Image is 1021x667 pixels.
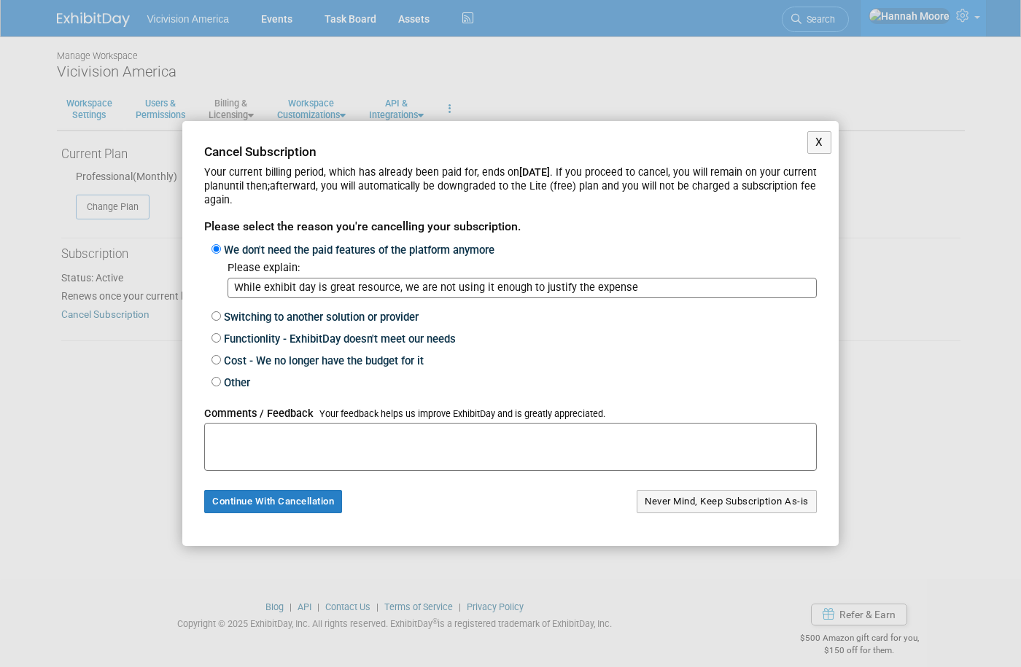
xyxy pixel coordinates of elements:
span: Your current billing period, which has already been paid for, ends on . [204,166,553,178]
button: Never Mind, Keep Subscription As-is [637,490,817,513]
span: Your feedback helps us improve ExhibitDay and is greatly appreciated. [319,408,605,419]
div: Please select the reason you're cancelling your subscription. [204,219,817,235]
div: Cancel Subscription [204,143,817,161]
label: Functionlity - ExhibitDay doesn't meet our needs [221,332,456,346]
button: X [807,131,831,154]
span: [DATE] [519,166,550,178]
label: Cost - We no longer have the budget for it [221,354,424,367]
button: Continue With Cancellation [204,490,342,513]
div: Comments / Feedback [204,407,817,422]
label: We don't need the paid features of the platform anymore [221,243,494,257]
label: Switching to another solution or provider [221,311,419,324]
label: Other [221,376,250,389]
span: If you proceed to cancel, you will remain on your current plan afterward, you will automatically ... [204,166,817,206]
div: Please explain: [228,261,817,276]
span: until then; [224,180,270,192]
